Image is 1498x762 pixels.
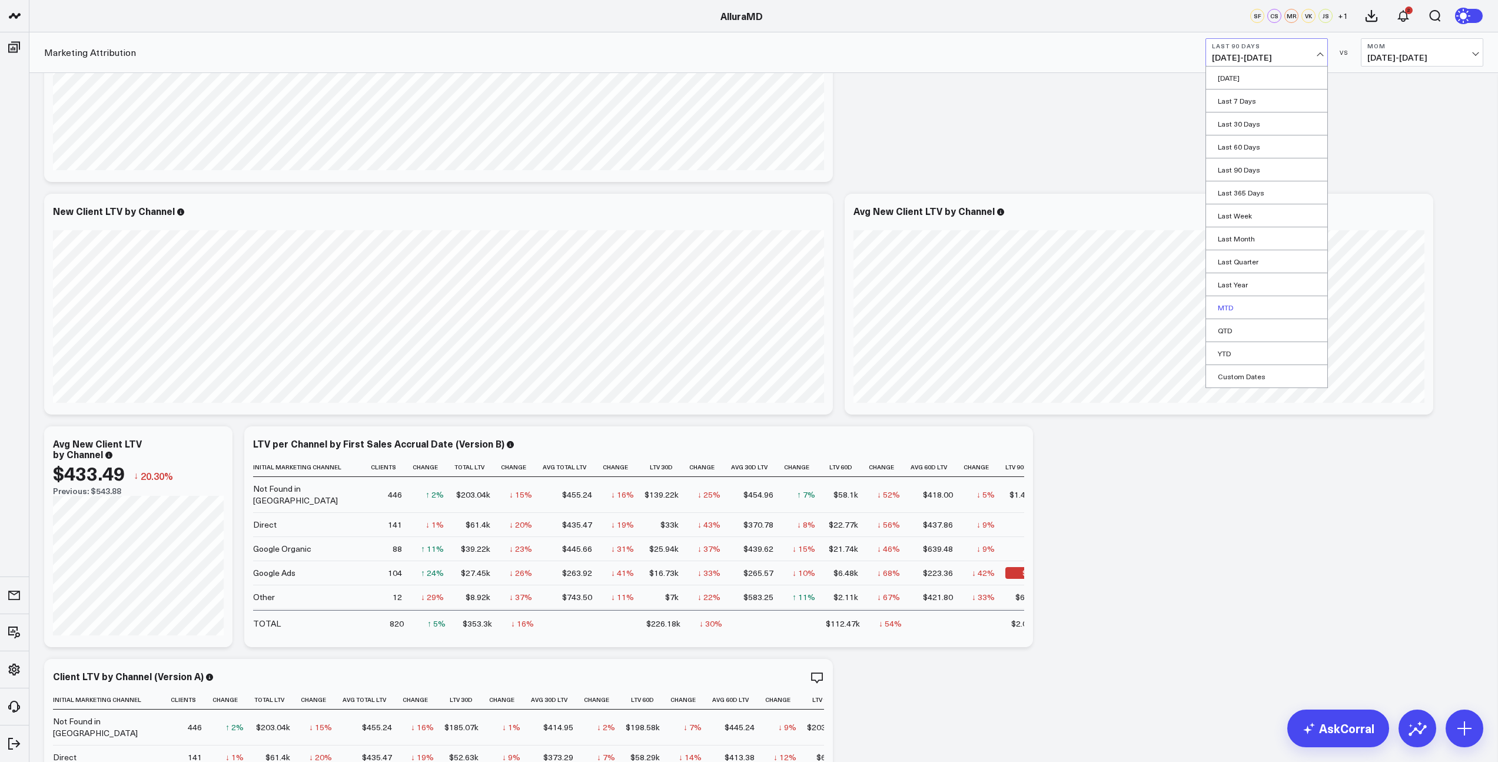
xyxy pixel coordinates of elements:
th: Total Ltv [254,690,301,710]
th: Change [301,690,343,710]
div: 446 [388,489,402,501]
div: ↑ 11% [421,543,444,555]
div: ↓ 33% [697,567,720,579]
div: ↓ 20% [509,519,532,531]
div: JS [1318,9,1333,23]
div: $27.45k [461,567,490,579]
div: 141 [388,519,402,531]
div: $265.57 [743,567,773,579]
b: Last 90 Days [1212,42,1321,49]
th: Change [413,458,454,477]
div: $22.77k [829,519,858,531]
th: Ltv 60d [626,690,670,710]
th: Change [869,458,911,477]
th: Avg 30d Ltv [531,690,584,710]
div: ↓ 31% [611,543,634,555]
div: $414.95 [543,721,573,733]
th: Avg 30d Ltv [731,458,784,477]
div: $2.11k [833,591,858,603]
div: Previous: $543.88 [53,486,224,496]
div: Google Organic [253,543,311,555]
a: Last 60 Days [1206,135,1327,158]
div: ↓ 68% [877,567,900,579]
th: Change [670,690,712,710]
span: + 1 [1338,12,1348,20]
div: $433.49 [53,462,125,483]
div: ↓ 11% [611,591,634,603]
div: $583.25 [743,591,773,603]
th: Avg 60d Ltv [712,690,765,710]
div: $203.04k [256,721,290,733]
div: ↓ 2% [597,721,615,733]
div: $455.24 [562,489,592,501]
div: 820 [390,618,404,630]
a: QTD [1206,319,1327,342]
div: MR [1284,9,1298,23]
th: Change [765,690,807,710]
div: ↑ 2% [426,489,444,501]
div: $263.92 [562,567,592,579]
div: Avg New Client LTV by Channel [53,437,142,460]
a: Last Month [1206,227,1327,250]
div: $39.22k [461,543,490,555]
div: Other [253,591,275,603]
div: ↓ 15% [792,543,815,555]
a: MTD [1206,296,1327,319]
div: $437.86 [923,519,953,531]
th: Avg Total Ltv [343,690,403,710]
div: ↓ 43% [697,519,720,531]
th: Ltv 30d [444,690,489,710]
th: Avg 60d Ltv [911,458,964,477]
a: [DATE] [1206,67,1327,89]
th: Avg Total Ltv [543,458,603,477]
button: Last 90 Days[DATE]-[DATE] [1205,38,1328,67]
div: ↓ 7% [683,721,702,733]
div: ↓ 56% [877,519,900,531]
div: $1.43k [1009,489,1034,501]
div: ↓ 30% [699,618,722,630]
a: Last 90 Days [1206,158,1327,181]
div: $612 [1015,591,1034,603]
th: Ltv 30d [645,458,689,477]
a: Last 365 Days [1206,181,1327,204]
th: Change [212,690,254,710]
th: Total Ltv [454,458,501,477]
div: ↓ 9% [976,543,995,555]
div: CS [1267,9,1281,23]
div: $435.47 [562,519,592,531]
div: $198.58k [626,721,660,733]
div: $21.74k [829,543,858,555]
div: $226.18k [646,618,680,630]
div: ↓ 15% [309,721,332,733]
th: Change [964,458,1005,477]
div: ↓ 16% [511,618,534,630]
div: ↓ 42% [972,567,995,579]
div: $61.4k [466,519,490,531]
div: $33k [660,519,679,531]
div: ↑ 7% [797,489,815,501]
button: +1 [1336,9,1350,23]
a: AskCorral [1287,710,1389,747]
div: $445.66 [562,543,592,555]
div: ↓ 16% [611,489,634,501]
div: Not Found in [GEOGRAPHIC_DATA] [253,483,360,506]
a: Custom Dates [1206,365,1327,387]
div: Client LTV by Channel (Version A) [53,670,204,683]
div: ↓ 41% [611,567,634,579]
div: ↓ 5% [976,489,995,501]
div: $185.07k [444,721,479,733]
div: ↓ 19% [611,519,634,531]
div: ↓ 15% [509,489,532,501]
div: Avg New Client LTV by Channel [853,204,995,217]
div: ↓ 54% [879,618,902,630]
th: Change [584,690,626,710]
div: ↓ 26% [509,567,532,579]
div: $439.62 [743,543,773,555]
div: $454.96 [743,489,773,501]
div: 2 [1405,6,1413,14]
div: $743.50 [562,591,592,603]
div: ↓ 9% [976,519,995,531]
div: 88 [393,543,402,555]
div: $370.78 [743,519,773,531]
div: VK [1301,9,1316,23]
